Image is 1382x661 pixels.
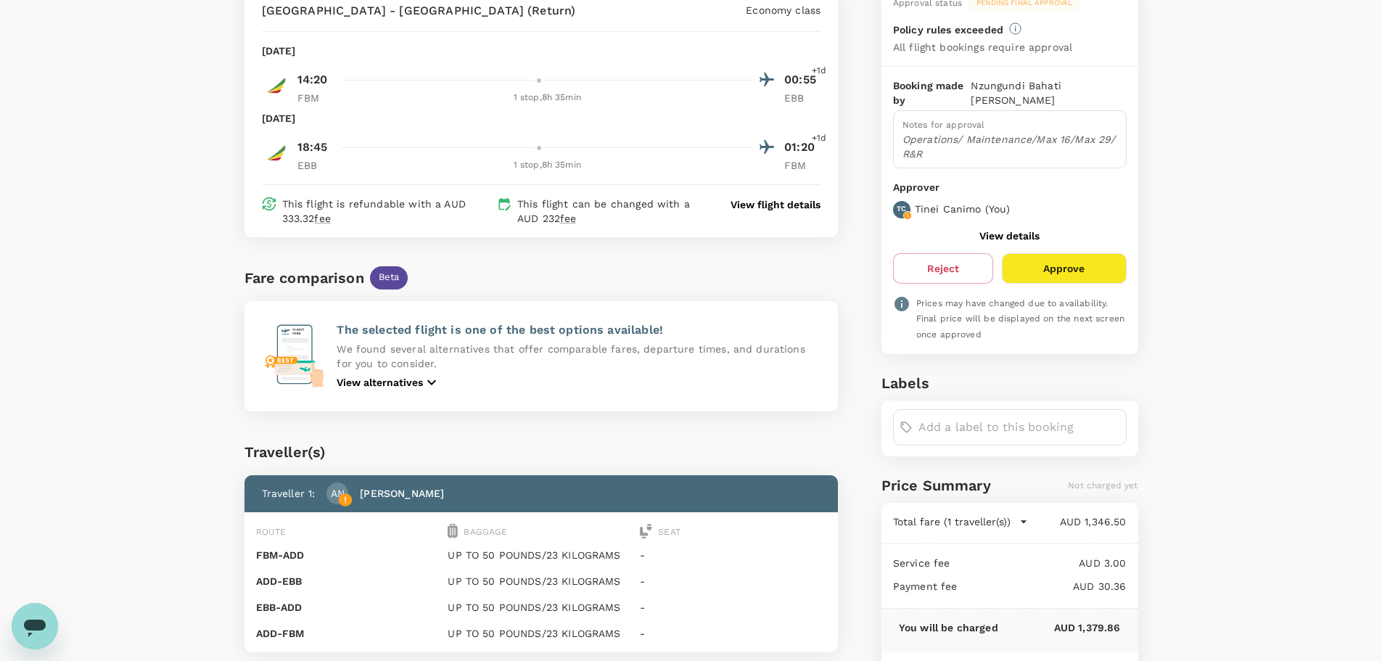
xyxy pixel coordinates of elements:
[342,158,753,173] div: 1 stop , 8h 35min
[893,40,1072,54] p: All flight bookings require approval
[314,213,330,224] span: fee
[812,131,826,146] span: +1d
[262,111,296,126] p: [DATE]
[899,620,998,635] p: You will be charged
[244,440,839,464] div: Traveller(s)
[517,197,703,226] p: This flight can be changed with a AUD 232
[560,213,576,224] span: fee
[1002,253,1126,284] button: Approve
[370,271,408,284] span: Beta
[640,548,826,562] p: -
[979,230,1040,242] button: View details
[893,180,1127,195] p: Approver
[1028,514,1127,529] p: AUD 1,346.50
[784,91,820,105] p: EBB
[262,2,576,20] p: [GEOGRAPHIC_DATA] - [GEOGRAPHIC_DATA] (Return)
[1068,480,1138,490] span: Not charged yet
[262,71,291,100] img: ET
[12,603,58,649] iframe: Button to launch messaging window
[360,486,444,501] p: [PERSON_NAME]
[640,600,826,615] p: -
[448,626,634,641] p: UP TO 50 POUNDS/23 KILOGRAMS
[331,486,345,501] p: AN
[916,298,1124,340] span: Prices may have changed due to availability. Final price will be displayed on the next screen onc...
[812,64,826,78] span: +1d
[893,514,1011,529] p: Total fare (1 traveller(s))
[918,416,1120,439] input: Add a label to this booking
[448,574,634,588] p: UP TO 50 POUNDS/23 KILOGRAMS
[337,321,820,339] p: The selected flight is one of the best options available!
[950,556,1127,570] p: AUD 3.00
[902,132,1117,161] p: Operations/ Maintenance/Max 16/Max 29/ R&R
[262,44,296,58] p: [DATE]
[256,548,443,562] p: FBM - ADD
[297,139,328,156] p: 18:45
[893,579,958,594] p: Payment fee
[262,486,316,501] p: Traveller 1 :
[893,253,993,284] button: Reject
[897,204,906,214] p: TC
[915,202,1011,216] p: Tinei Canimo ( You )
[640,524,652,538] img: seat-icon
[893,78,971,107] p: Booking made by
[640,626,826,641] p: -
[971,78,1126,107] p: Nzungundi Bahati [PERSON_NAME]
[256,626,443,641] p: ADD - FBM
[464,527,507,537] span: Baggage
[244,266,364,290] div: Fare comparison
[262,139,291,168] img: ET
[337,374,440,391] button: View alternatives
[893,514,1028,529] button: Total fare (1 traveller(s))
[337,375,423,390] p: View alternatives
[640,574,826,588] p: -
[297,91,334,105] p: FBM
[893,22,1003,37] p: Policy rules exceeded
[256,527,287,537] span: Route
[448,600,634,615] p: UP TO 50 POUNDS/23 KILOGRAMS
[784,158,820,173] p: FBM
[448,548,634,562] p: UP TO 50 POUNDS/23 KILOGRAMS
[902,120,985,130] span: Notes for approval
[256,600,443,615] p: EBB - ADD
[881,371,1138,395] h6: Labels
[448,524,458,538] img: baggage-icon
[784,139,820,156] p: 01:20
[342,91,753,105] div: 1 stop , 8h 35min
[893,556,950,570] p: Service fee
[282,197,491,226] p: This flight is refundable with a AUD 333.32
[658,527,680,537] span: Seat
[297,71,328,89] p: 14:20
[784,71,820,89] p: 00:55
[881,474,991,497] h6: Price Summary
[998,620,1121,635] p: AUD 1,379.86
[256,574,443,588] p: ADD - EBB
[746,3,820,17] p: Economy class
[958,579,1127,594] p: AUD 30.36
[731,197,820,212] button: View flight details
[297,158,334,173] p: EBB
[337,342,820,371] p: We found several alternatives that offer comparable fares, departure times, and durations for you...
